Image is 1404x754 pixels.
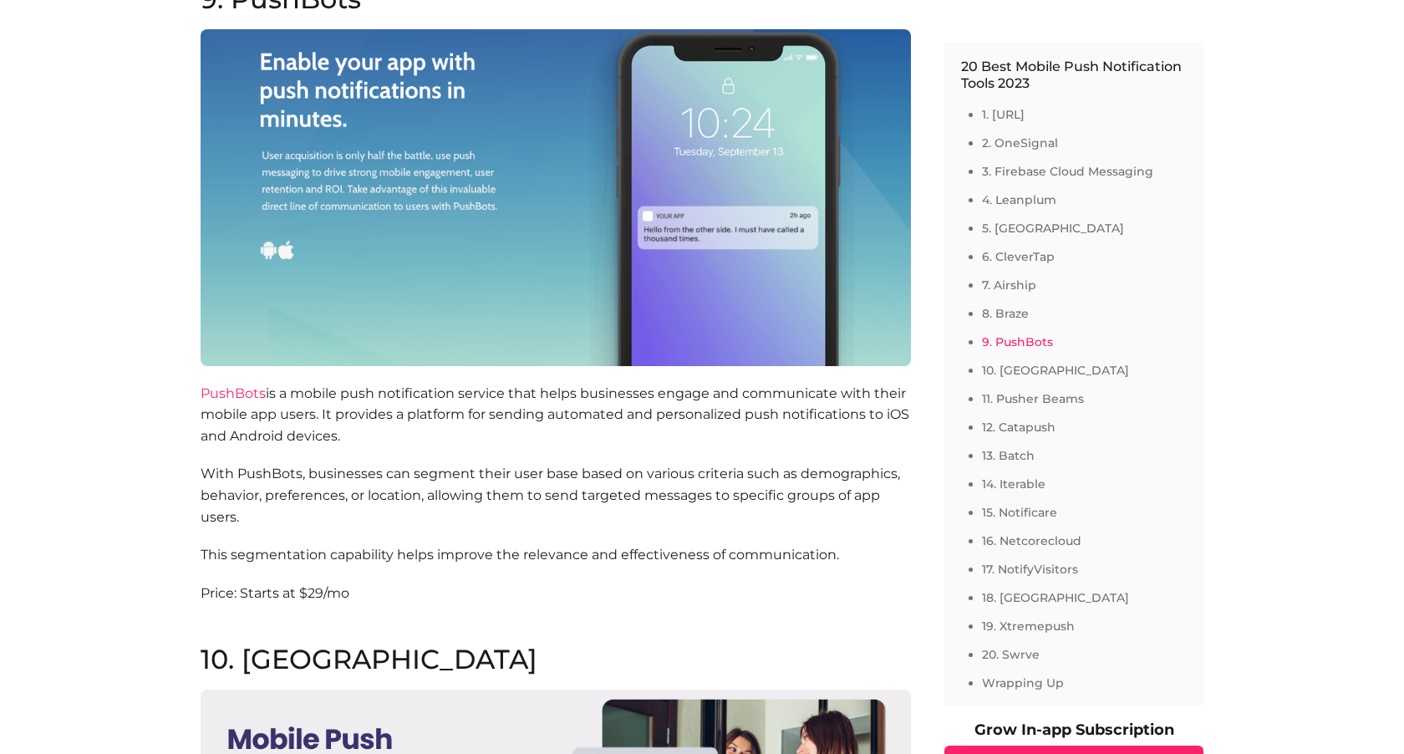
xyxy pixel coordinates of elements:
a: 20. Swrve [982,647,1040,662]
a: 4. Leanplum [982,192,1056,207]
p: is a mobile push notification service that helps businesses engage and communicate with their mob... [201,383,911,447]
img: pushbots-push-notification [201,29,911,366]
a: 5. [GEOGRAPHIC_DATA] [982,221,1124,236]
a: 10. [GEOGRAPHIC_DATA] [982,363,1129,378]
a: 17. NotifyVisitors [982,562,1078,577]
a: 7. Airship [982,278,1036,293]
a: 6. CleverTap [982,249,1055,264]
a: 11. Pusher Beams [982,391,1084,406]
p: 20 Best Mobile Push Notification Tools 2023 [961,59,1187,92]
a: 16. Netcorecloud [982,533,1081,548]
p: Grow In-app Subscription [944,722,1203,737]
p: This segmentation capability helps improve the relevance and effectiveness of communication. [201,544,911,566]
a: PushBots [201,385,266,401]
a: 8. Braze [982,306,1029,321]
a: 12. Catapush [982,420,1056,435]
h2: 10. [GEOGRAPHIC_DATA] [201,646,911,673]
a: 13. Batch [982,448,1035,463]
a: 2. OneSignal [982,135,1058,150]
a: 15. Notificare [982,505,1057,520]
a: 1. [URL] [982,107,1025,122]
a: Wrapping Up [982,675,1064,690]
p: With PushBots, businesses can segment their user base based on various criteria such as demograph... [201,463,911,527]
a: 14. Iterable [982,476,1045,492]
a: 3. Firebase Cloud Messaging [982,164,1153,179]
p: Price: Starts at $29/mo [201,583,911,647]
a: 9. PushBots [982,334,1053,349]
a: 18. [GEOGRAPHIC_DATA] [982,590,1129,605]
a: 19. Xtremepush [982,619,1075,634]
